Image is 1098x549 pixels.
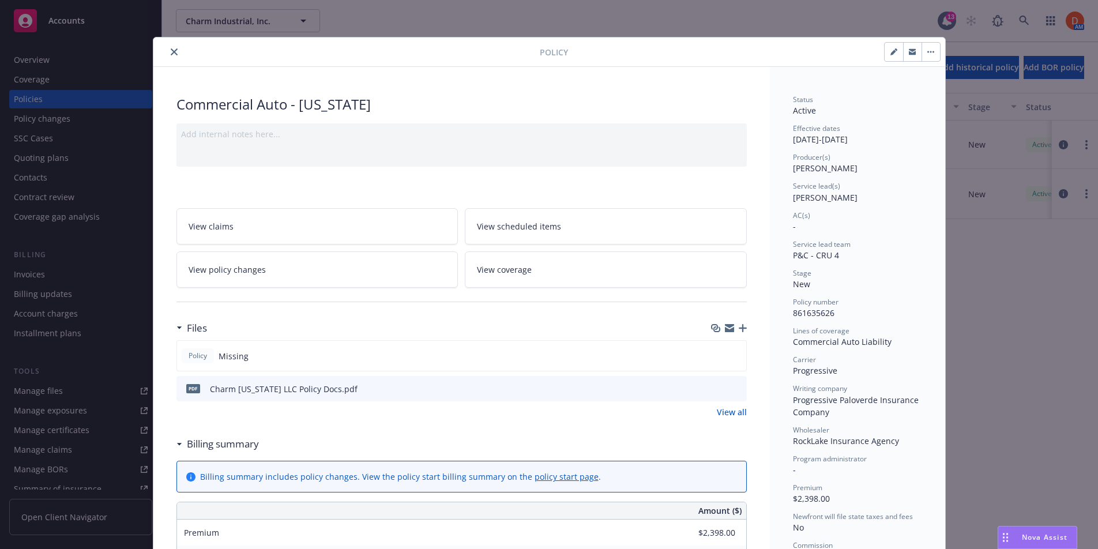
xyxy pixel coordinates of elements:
span: Newfront will file state taxes and fees [793,512,913,521]
button: preview file [732,383,742,395]
span: Program administrator [793,454,867,464]
span: No [793,522,804,533]
input: 0.00 [667,524,742,542]
span: Wholesaler [793,425,829,435]
div: Add internal notes here... [181,128,742,140]
span: Missing [219,350,249,362]
span: Progressive [793,365,837,376]
h3: Files [187,321,207,336]
div: Billing summary includes policy changes. View the policy start billing summary on the . [200,471,601,483]
span: New [793,279,810,289]
span: Premium [184,527,219,538]
span: View policy changes [189,264,266,276]
a: View all [717,406,747,418]
span: Amount ($) [698,505,742,517]
span: [PERSON_NAME] [793,192,858,203]
span: [PERSON_NAME] [793,163,858,174]
span: $2,398.00 [793,493,830,504]
span: P&C - CRU 4 [793,250,839,261]
span: Writing company [793,383,847,393]
span: pdf [186,384,200,393]
span: Policy [540,46,568,58]
div: Files [176,321,207,336]
a: View policy changes [176,251,458,288]
a: View claims [176,208,458,245]
span: Service lead(s) [793,181,840,191]
span: Service lead team [793,239,851,249]
span: Policy [186,351,209,361]
a: View scheduled items [465,208,747,245]
span: RockLake Insurance Agency [793,435,899,446]
span: AC(s) [793,210,810,220]
span: Active [793,105,816,116]
h3: Billing summary [187,437,259,452]
span: Producer(s) [793,152,830,162]
span: Lines of coverage [793,326,849,336]
div: Billing summary [176,437,259,452]
a: policy start page [535,471,599,482]
div: Charm [US_STATE] LLC Policy Docs.pdf [210,383,358,395]
a: View coverage [465,251,747,288]
button: Nova Assist [998,526,1077,549]
span: View coverage [477,264,532,276]
span: Nova Assist [1022,532,1067,542]
span: View scheduled items [477,220,561,232]
span: Premium [793,483,822,492]
span: Effective dates [793,123,840,133]
button: download file [713,383,723,395]
span: Commercial Auto Liability [793,336,892,347]
span: Progressive Paloverde Insurance Company [793,394,921,418]
button: close [167,45,181,59]
div: Commercial Auto - [US_STATE] [176,95,747,114]
div: [DATE] - [DATE] [793,123,922,145]
span: 861635626 [793,307,834,318]
span: - [793,464,796,475]
span: Carrier [793,355,816,364]
div: Drag to move [998,527,1013,548]
span: Policy number [793,297,838,307]
span: - [793,221,796,232]
span: Stage [793,268,811,278]
span: Status [793,95,813,104]
span: View claims [189,220,234,232]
